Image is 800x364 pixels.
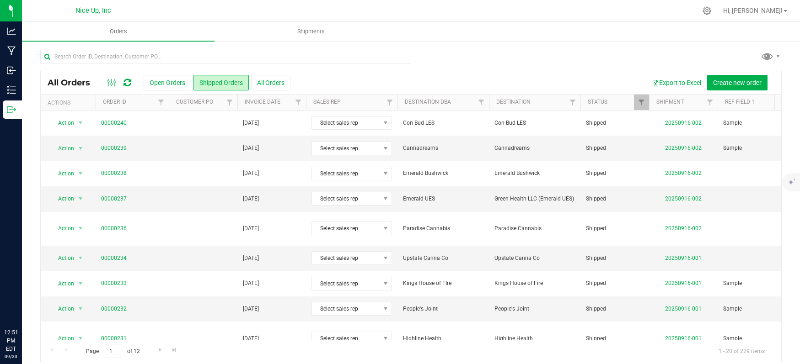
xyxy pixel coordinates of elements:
[403,254,483,263] span: Upstate Canna Co
[725,99,755,105] a: Ref Field 1
[101,334,127,343] a: 00000231
[586,254,644,263] span: Shipped
[75,7,111,15] span: Nice Up, Inc
[40,50,411,63] input: Search Order ID, Destination, Customer PO...
[312,142,380,155] span: Select sales rep
[494,119,575,127] span: Con Bud LES
[153,344,166,356] a: Go to the next page
[665,280,702,286] a: 20250916-001
[243,119,259,127] span: [DATE]
[9,291,37,318] iframe: Resource center
[494,169,575,178] span: Emerald Bushwick
[7,26,16,36] inline-svg: Analytics
[75,332,86,345] span: select
[4,328,18,353] p: 12:51 PM EDT
[7,85,16,95] inline-svg: Inventory
[101,195,127,203] a: 00000237
[243,224,259,233] span: [DATE]
[496,99,531,105] a: Destination
[494,305,575,313] span: People's Joint
[50,192,75,205] span: Action
[403,224,483,233] span: Paradise Cannabis
[50,116,75,129] span: Action
[665,170,702,176] a: 20250916-002
[105,344,121,358] input: 1
[494,195,575,203] span: Green Health LLC (Emerald UES)
[403,305,483,313] span: People's Joint
[75,222,86,235] span: select
[101,279,127,288] a: 00000233
[723,119,742,127] span: Sample
[168,344,181,356] a: Go to the last page
[75,192,86,205] span: select
[75,167,86,180] span: select
[312,192,380,205] span: Select sales rep
[494,224,575,233] span: Paradise Cannabis
[75,277,86,290] span: select
[101,144,127,153] a: 00000239
[494,254,575,263] span: Upstate Canna Co
[50,222,75,235] span: Action
[291,95,306,110] a: Filter
[723,305,742,313] span: Sample
[312,302,380,315] span: Select sales rep
[75,252,86,264] span: select
[665,306,702,312] a: 20250916-001
[565,95,580,110] a: Filter
[7,46,16,55] inline-svg: Manufacturing
[243,195,259,203] span: [DATE]
[222,95,237,110] a: Filter
[588,99,607,105] a: Status
[101,305,127,313] a: 00000232
[312,116,380,129] span: Select sales rep
[75,302,86,315] span: select
[771,95,786,110] a: Filter
[75,116,86,129] span: select
[154,95,169,110] a: Filter
[403,144,483,153] span: Cannadreams
[586,334,644,343] span: Shipped
[701,6,713,15] div: Manage settings
[75,142,86,155] span: select
[586,224,644,233] span: Shipped
[7,66,16,75] inline-svg: Inbound
[101,224,127,233] a: 00000236
[101,254,127,263] a: 00000234
[665,195,702,202] a: 20250916-002
[723,279,742,288] span: Sample
[50,167,75,180] span: Action
[586,305,644,313] span: Shipped
[243,279,259,288] span: [DATE]
[403,279,483,288] span: Kings House of FIre
[50,142,75,155] span: Action
[723,144,742,153] span: Sample
[665,145,702,151] a: 20250916-002
[193,75,249,90] button: Shipped Orders
[215,22,407,41] a: Shipments
[586,119,644,127] span: Shipped
[245,99,280,105] a: Invoice Date
[707,75,768,90] button: Create new order
[586,195,644,203] span: Shipped
[50,332,75,345] span: Action
[50,277,75,290] span: Action
[646,75,707,90] button: Export to Excel
[101,119,127,127] a: 00000240
[312,167,380,180] span: Select sales rep
[243,305,259,313] span: [DATE]
[723,7,783,14] span: Hi, [PERSON_NAME]!
[665,225,702,232] a: 20250916-002
[586,144,644,153] span: Shipped
[474,95,489,110] a: Filter
[405,99,451,105] a: Destination DBA
[403,195,483,203] span: Emerald UES
[243,169,259,178] span: [DATE]
[403,169,483,178] span: Emerald Bushwick
[665,335,702,342] a: 20250916-001
[78,344,147,358] span: Page of 12
[176,99,213,105] a: Customer PO
[243,144,259,153] span: [DATE]
[703,95,718,110] a: Filter
[665,255,702,261] a: 20250916-001
[494,279,575,288] span: Kings House of Fire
